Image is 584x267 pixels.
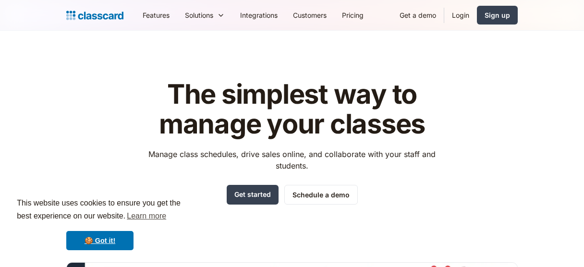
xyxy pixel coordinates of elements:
a: learn more about cookies [125,209,168,223]
div: cookieconsent [8,188,192,259]
a: Get started [227,185,279,205]
a: Get a demo [392,4,444,26]
a: Sign up [477,6,518,24]
a: Schedule a demo [284,185,358,205]
a: Features [135,4,177,26]
a: dismiss cookie message [66,231,134,250]
span: This website uses cookies to ensure you get the best experience on our website. [17,197,183,223]
h1: The simplest way to manage your classes [140,80,445,139]
div: Solutions [185,10,213,20]
a: Login [444,4,477,26]
div: Sign up [485,10,510,20]
a: Pricing [334,4,371,26]
a: Customers [285,4,334,26]
div: Solutions [177,4,232,26]
a: Integrations [232,4,285,26]
p: Manage class schedules, drive sales online, and collaborate with your staff and students. [140,148,445,171]
a: home [66,9,123,22]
